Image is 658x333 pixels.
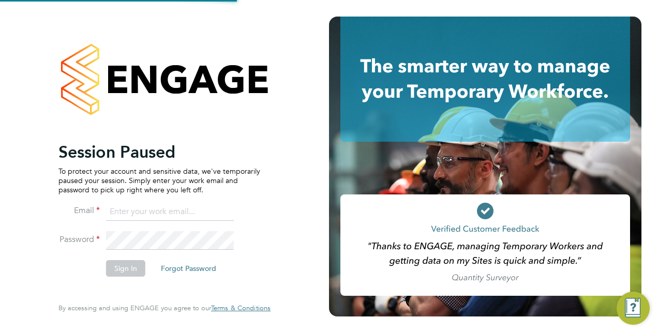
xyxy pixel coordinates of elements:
[58,304,271,312] span: By accessing and using ENGAGE you agree to our
[58,166,260,195] p: To protect your account and sensitive data, we've temporarily paused your session. Simply enter y...
[106,260,145,277] button: Sign In
[153,260,225,277] button: Forgot Password
[58,142,260,162] h2: Session Paused
[58,205,100,216] label: Email
[58,234,100,245] label: Password
[617,292,650,325] button: Engage Resource Center
[106,203,234,221] input: Enter your work email...
[211,304,271,312] a: Terms & Conditions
